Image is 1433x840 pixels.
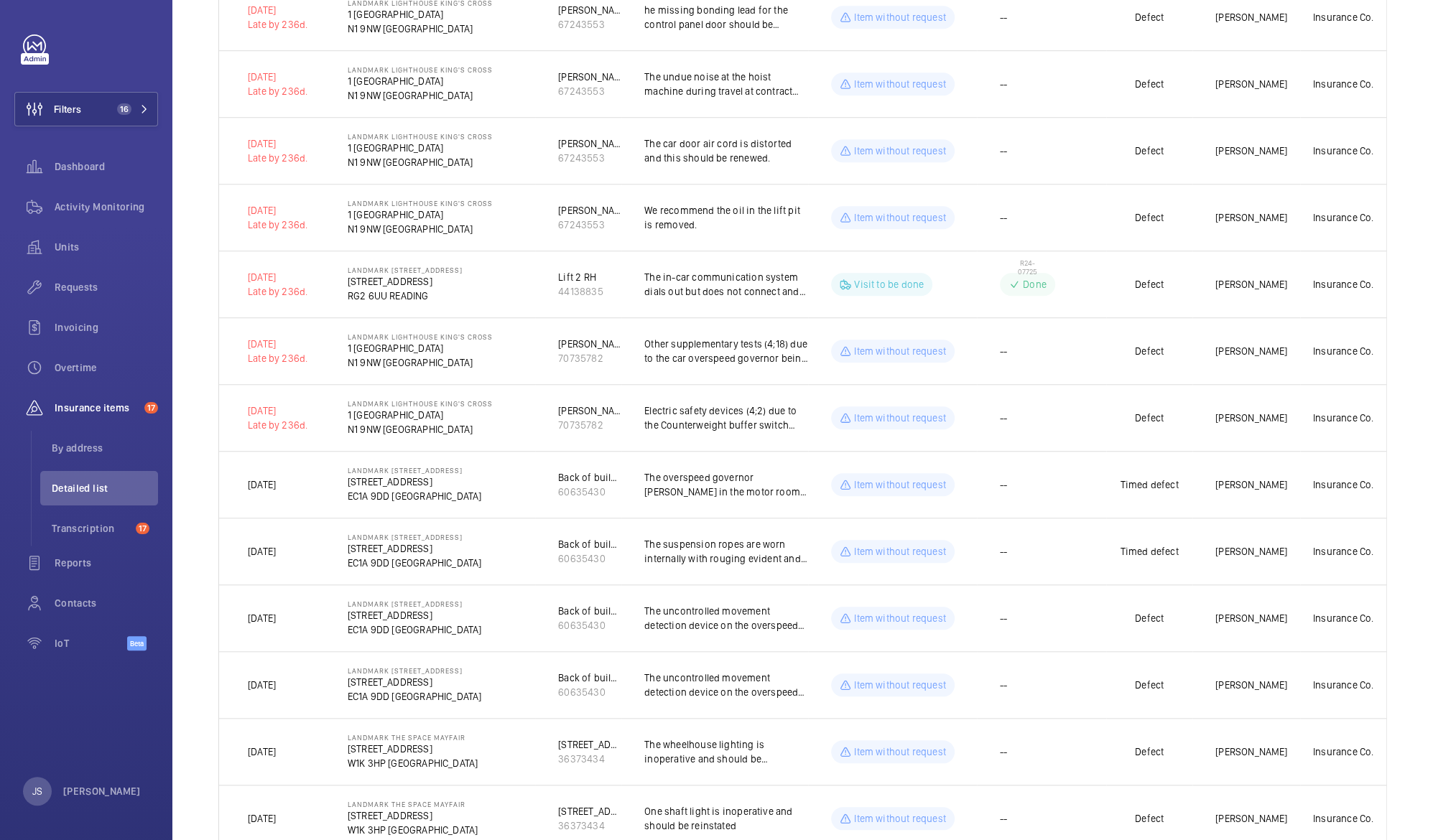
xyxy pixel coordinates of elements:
p: Item without request [854,77,946,91]
div: 70735782 [558,418,621,432]
p: Item without request [854,611,946,625]
span: Invoicing [55,320,158,335]
span: 17 [144,402,158,414]
p: [PERSON_NAME] [1215,277,1287,291]
p: [DATE] [248,745,276,759]
span: Filters [54,102,81,116]
span: -- [1000,77,1007,91]
p: Insurance Co. [1313,10,1373,24]
p: The uncontrolled movement detection device on the overspeed governor has been cable tied renderin... [644,604,808,633]
span: IoT [55,636,127,650]
p: Insurance Co. [1313,477,1373,492]
p: Insurance Co. [1313,411,1373,425]
p: RG2 6UU READING [348,289,463,303]
p: N1 9NW [GEOGRAPHIC_DATA] [348,22,493,36]
p: [DATE] [248,203,307,218]
p: [STREET_ADDRESS] [348,742,478,756]
p: [PERSON_NAME] [1215,210,1287,225]
span: -- [1000,477,1007,492]
p: [PERSON_NAME] [1215,144,1287,158]
p: Insurance Co. [1313,811,1373,826]
p: Landmark Lighthouse King's Cross [348,399,493,408]
p: Item without request [854,210,946,225]
span: Overtime [55,360,158,375]
p: [PERSON_NAME] [1215,745,1287,759]
p: [PERSON_NAME] [1215,344,1287,358]
p: Landmark [STREET_ADDRESS] [348,266,463,274]
p: [DATE] [248,678,276,692]
p: 1 [GEOGRAPHIC_DATA] [348,74,493,88]
span: -- [1000,544,1007,559]
p: Item without request [854,411,946,425]
p: N1 9NW [GEOGRAPHIC_DATA] [348,155,493,169]
p: Item without request [854,477,946,492]
p: EC1A 9DD [GEOGRAPHIC_DATA] [348,622,482,637]
div: [STREET_ADDRESS] [558,737,621,752]
p: N1 9NW [GEOGRAPHIC_DATA] [348,355,493,370]
div: [PERSON_NAME] Right Hand Passenger Lift 2 [558,70,621,84]
p: Defect [1135,611,1164,625]
p: Item without request [854,811,946,826]
span: -- [1000,10,1007,24]
p: The uncontrolled movement detection device on the overspeed governor has been cable tied renderin... [644,671,808,699]
p: 1 [GEOGRAPHIC_DATA] [348,141,493,155]
p: [DATE] [248,611,276,625]
p: [STREET_ADDRESS] [348,274,463,289]
p: Insurance Co. [1313,745,1373,759]
div: Back of building lift [558,604,621,618]
div: 67243553 [558,218,621,232]
span: -- [1000,611,1007,625]
p: The car door air cord is distorted and this should be renewed. [644,136,808,165]
div: [PERSON_NAME] Left Hand Passenger Lift 1 [558,403,621,418]
p: [PERSON_NAME] [1215,678,1287,692]
div: [STREET_ADDRESS] [558,804,621,818]
p: [STREET_ADDRESS] [348,608,482,622]
span: -- [1000,745,1007,759]
div: 60635430 [558,618,621,633]
p: Insurance Co. [1313,344,1373,358]
p: Insurance Co. [1313,611,1373,625]
p: Landmark Lighthouse King's Cross [348,132,493,141]
p: [DATE] [248,270,307,284]
span: Requests [55,280,158,294]
span: -- [1000,144,1007,158]
span: R24-07725 [1014,258,1041,276]
p: Insurance Co. [1313,77,1373,91]
p: EC1A 9DD [GEOGRAPHIC_DATA] [348,689,482,704]
div: 36373434 [558,818,621,833]
p: Landmark Lighthouse King's Cross [348,65,493,74]
div: Back of building lift [558,470,621,485]
p: Landmark [STREET_ADDRESS] [348,599,482,608]
span: -- [1000,344,1007,358]
p: Item without request [854,144,946,158]
p: Landmark [STREET_ADDRESS] [348,666,482,675]
div: 67243553 [558,84,621,98]
p: [DATE] [248,337,307,351]
p: Defect [1135,10,1164,24]
p: Landmark The Space Mayfair [348,733,478,742]
div: Late by 236d. [248,151,307,165]
p: W1K 3HP [GEOGRAPHIC_DATA] [348,756,478,770]
p: 1 [GEOGRAPHIC_DATA] [348,341,493,355]
p: Defect [1135,411,1164,425]
div: Late by 236d. [248,84,307,98]
p: N1 9NW [GEOGRAPHIC_DATA] [348,88,493,103]
p: [STREET_ADDRESS] [348,675,482,689]
button: Filters16 [14,92,158,126]
p: Item without request [854,344,946,358]
p: Defect [1135,745,1164,759]
p: Timed defect [1120,477,1178,492]
p: [DATE] [248,136,307,151]
p: Item without request [854,745,946,759]
p: W1K 3HP [GEOGRAPHIC_DATA] [348,823,478,837]
div: [PERSON_NAME] Right Hand Passenger Lift 2 [558,136,621,151]
p: Defect [1135,277,1164,291]
span: Reports [55,556,158,570]
p: Defect [1135,811,1164,826]
p: 1 [GEOGRAPHIC_DATA] [348,408,493,422]
p: [DATE] [248,477,276,492]
p: The overspeed governor [PERSON_NAME] in the motor room has rope lay impregnation markings and sho... [644,470,808,499]
span: -- [1000,811,1007,826]
span: 17 [136,523,149,534]
p: EC1A 9DD [GEOGRAPHIC_DATA] [348,489,482,503]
